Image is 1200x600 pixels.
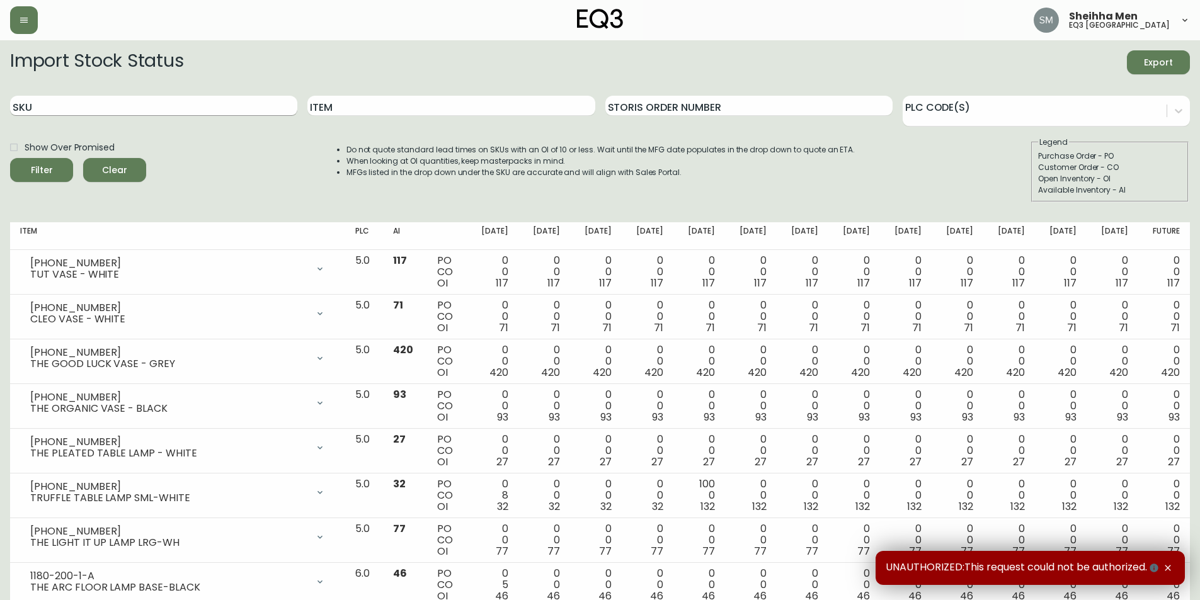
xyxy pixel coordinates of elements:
[706,320,715,335] span: 71
[754,544,767,558] span: 77
[496,544,508,558] span: 77
[644,365,663,380] span: 420
[437,410,448,424] span: OI
[580,344,612,378] div: 0 0
[964,320,973,335] span: 71
[1167,544,1180,558] span: 77
[838,523,870,557] div: 0 0
[20,300,335,327] div: [PHONE_NUMBER]CLEO VASE - WHITE
[1097,389,1128,423] div: 0 0
[859,410,870,424] span: 93
[1116,455,1128,469] span: 27
[30,269,307,280] div: TUT VASE - WHITE
[1006,365,1025,380] span: 420
[580,478,612,512] div: 0 0
[683,255,715,289] div: 0 0
[806,544,818,558] span: 77
[651,455,663,469] span: 27
[529,523,560,557] div: 0 0
[1117,410,1128,424] span: 93
[393,566,407,580] span: 46
[799,365,818,380] span: 420
[346,156,855,167] li: When looking at OI quantities, keep masterpacks in mind.
[993,344,1025,378] div: 0 0
[1148,344,1180,378] div: 0 0
[518,222,570,250] th: [DATE]
[632,523,663,557] div: 0 0
[345,384,383,429] td: 5.0
[806,455,818,469] span: 27
[541,365,560,380] span: 420
[393,432,406,446] span: 27
[30,314,307,325] div: CLEO VASE - WHITE
[700,499,715,514] span: 132
[1069,11,1138,21] span: Sheihha Men
[1064,276,1077,290] span: 117
[1012,544,1025,558] span: 77
[489,365,508,380] span: 420
[30,448,307,459] div: THE PLEATED TABLE LAMP - WHITE
[838,389,870,423] div: 0 0
[748,365,767,380] span: 420
[551,320,560,335] span: 71
[702,544,715,558] span: 77
[942,523,973,557] div: 0 0
[437,455,448,469] span: OI
[1065,410,1077,424] span: 93
[30,481,307,492] div: [PHONE_NUMBER]
[10,222,345,250] th: Item
[1138,222,1190,250] th: Future
[725,222,777,250] th: [DATE]
[496,276,508,290] span: 117
[961,276,973,290] span: 117
[787,434,818,468] div: 0 0
[1097,255,1128,289] div: 0 0
[983,222,1035,250] th: [DATE]
[855,499,870,514] span: 132
[437,434,456,468] div: PO CO
[393,298,403,312] span: 71
[622,222,673,250] th: [DATE]
[599,544,612,558] span: 77
[393,521,406,536] span: 77
[1038,162,1182,173] div: Customer Order - CO
[393,387,406,402] span: 93
[1065,455,1077,469] span: 27
[345,222,383,250] th: PLC
[838,300,870,334] div: 0 0
[1087,222,1138,250] th: [DATE]
[477,389,508,423] div: 0 0
[393,477,406,491] span: 32
[1148,434,1180,468] div: 0 0
[1165,499,1180,514] span: 132
[1109,365,1128,380] span: 420
[886,561,1161,575] span: UNAUTHORIZED:This request could not be authorized.
[1038,137,1069,148] legend: Legend
[704,410,715,424] span: 93
[651,276,663,290] span: 117
[1148,478,1180,512] div: 0 0
[580,389,612,423] div: 0 0
[890,389,922,423] div: 0 0
[25,141,115,154] span: Show Over Promised
[345,339,383,384] td: 5.0
[529,344,560,378] div: 0 0
[1010,499,1025,514] span: 132
[652,499,663,514] span: 32
[1069,21,1170,29] h5: eq3 [GEOGRAPHIC_DATA]
[804,499,818,514] span: 132
[910,410,922,424] span: 93
[809,320,818,335] span: 71
[345,250,383,295] td: 5.0
[580,255,612,289] div: 0 0
[529,434,560,468] div: 0 0
[828,222,880,250] th: [DATE]
[600,499,612,514] span: 32
[1169,410,1180,424] span: 93
[437,389,456,423] div: PO CO
[1038,173,1182,184] div: Open Inventory - OI
[477,255,508,289] div: 0 0
[755,410,767,424] span: 93
[570,222,622,250] th: [DATE]
[497,499,508,514] span: 32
